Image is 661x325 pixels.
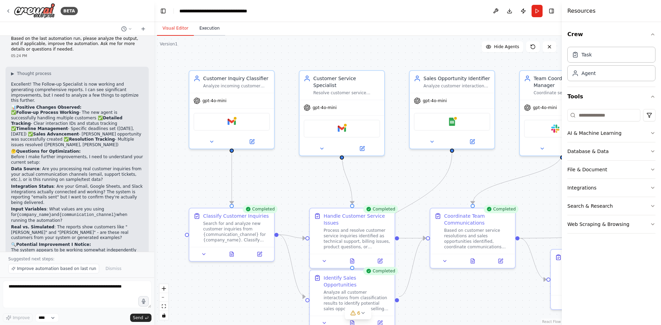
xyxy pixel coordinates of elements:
[11,110,143,148] p: ✅ - The new agent is successfully handling multiple customers ✅ - Clear interaction IDs and statu...
[159,284,168,320] div: React Flow controls
[11,184,54,189] strong: Integration Status
[357,310,360,316] span: 6
[17,71,51,76] span: Thought process
[11,242,143,248] h2: 🔍
[232,138,271,146] button: Open in side panel
[482,41,523,52] button: Hide Agents
[189,70,275,149] div: Customer Inquiry ClassifierAnalyze incoming customer inquiries from {communication_channel} and c...
[567,124,655,142] button: AI & Machine Learning
[399,235,426,242] g: Edge from 339473cf-f834-487f-a097-651054feec7b to 714d5309-947e-4554-ad97-8aa9f76aa9e1
[11,36,143,52] p: Based on the last automation run, please analyze the output, and if applicable, improve the autom...
[368,257,392,265] button: Open in side panel
[567,7,596,15] h4: Resources
[8,264,99,273] button: Improve automation based on last run
[61,7,78,15] div: BETA
[228,153,235,204] g: Edge from daf8c1b7-d171-4a06-b681-01f801cc88ab to 4fab7e10-0a51-45a1-8342-6425e1310855
[16,242,91,247] strong: Potential Improvement I Notice:
[16,110,79,115] strong: Follow-up Process Working
[16,105,82,110] strong: Positive Changes Observed:
[118,25,135,33] button: Switch to previous chat
[444,228,511,250] div: Based on customer service resolutions and sales opportunities identified, coordinate communicatio...
[547,6,556,16] button: Hide right sidebar
[313,90,380,96] div: Resolve customer service issues efficiently including technical support, billing problems, and pr...
[567,25,655,44] button: Crew
[444,213,511,226] div: Coordinate Team Communications
[138,25,149,33] button: Start a new chat
[581,70,596,77] div: Agent
[363,205,398,213] div: Completed
[11,71,14,76] span: ▶
[448,118,456,126] img: Google Sheets
[133,315,143,321] span: Send
[102,264,125,273] button: Dismiss
[11,166,143,183] p: : Are you processing real customer inquiries from your actual communication channels (email, supp...
[520,235,546,283] g: Edge from 714d5309-947e-4554-ad97-8aa9f76aa9e1 to cd295b79-56ed-4de0-ba7a-f4264a08c374
[430,208,516,269] div: CompletedCoordinate Team CommunicationsBased on customer service resolutions and sales opportunit...
[338,257,367,265] button: View output
[228,118,236,126] img: Gmail
[423,75,490,82] div: Sales Opportunity Identifier
[324,290,390,312] div: Analyze all customer interactions from classification results to identify potential sales opportu...
[534,75,600,89] div: Team Coordination Manager
[469,153,566,204] g: Edge from dfd63f4c-e8cd-48f5-ba4d-c1a77f11a588 to 714d5309-947e-4554-ad97-8aa9f76aa9e1
[202,98,227,104] span: gpt-4o-mini
[458,257,487,265] button: View output
[203,83,270,89] div: Analyze incoming customer inquiries from {communication_channel} and classify them into appropria...
[567,44,655,87] div: Crew
[409,70,495,149] div: Sales Opportunity IdentifierAnalyze customer interactions and inquiries to identify potential sal...
[17,266,96,271] span: Improve automation based on last run
[203,75,270,82] div: Customer Inquiry Classifier
[11,82,143,103] p: Excellent! The Follow-up Specialist is now working and generating comprehensive reports. I can se...
[338,124,346,133] img: Gmail
[11,248,143,264] p: The system appears to be working somewhat independently rather than processing a continuous flow ...
[11,166,40,171] strong: Data Source
[11,71,51,76] button: ▶Thought process
[423,83,490,89] div: Analyze customer interactions and inquiries to identify potential sales opportunities, upselling ...
[16,149,81,154] strong: Questions for Optimization:
[179,8,257,14] nav: breadcrumb
[313,75,380,89] div: Customer Service Specialist
[489,257,512,265] button: Open in side panel
[69,137,115,142] strong: Resolution Tracking
[11,116,123,126] strong: Detailed Tracking
[519,70,605,156] div: Team Coordination ManagerCoordinate seamlessly between customer service and sales teams for {comp...
[33,132,79,137] strong: Sales Advancement
[324,228,390,250] div: Process and resolve customer service inquiries identified as technical support, billing issues, p...
[567,179,655,197] button: Integrations
[349,153,455,266] g: Edge from 5666db90-92ab-4a64-9b0f-793609236dfe to f3661e4f-f884-4c5e-b3ae-af6194b6fe1e
[551,124,559,133] img: Slack
[309,208,395,269] div: CompletedHandle Customer Service IssuesProcess and resolve customer service inquiries identified ...
[453,138,492,146] button: Open in side panel
[189,208,275,262] div: CompletedClassify Customer InquiriesSearch for and analyze new customer inquiries from {communica...
[11,105,143,110] h2: 📊
[11,154,143,165] p: Before I make further improvements, I need to understand your current setup:
[160,41,178,47] div: Version 1
[11,184,143,205] p: : Are your Gmail, Google Sheets, and Slack integrations actually connected and working? The syste...
[567,87,655,106] button: Tools
[279,231,305,300] g: Edge from 4fab7e10-0a51-45a1-8342-6425e1310855 to f3661e4f-f884-4c5e-b3ae-af6194b6fe1e
[17,213,52,217] code: {company_name}
[399,235,426,300] g: Edge from f3661e4f-f884-4c5e-b3ae-af6194b6fe1e to 714d5309-947e-4554-ad97-8aa9f76aa9e1
[567,142,655,160] button: Database & Data
[158,6,168,16] button: Hide left sidebar
[194,21,225,36] button: Execution
[16,126,68,131] strong: Timeline Management
[8,256,146,262] p: Suggested next steps:
[105,266,121,271] span: Dismiss
[11,207,143,223] p: : What values are you using for and when running the automation?
[11,149,143,154] h2: 🤔
[159,293,168,302] button: zoom out
[299,70,385,156] div: Customer Service SpecialistResolve customer service issues efficiently including technical suppor...
[567,215,655,233] button: Web Scraping & Browsing
[542,320,561,324] a: React Flow attribution
[11,225,54,229] strong: Real vs. Simulated
[130,314,151,322] button: Send
[363,267,398,275] div: Completed
[157,21,194,36] button: Visual Editor
[324,274,390,288] div: Identify Sales Opportunities
[3,313,33,322] button: Improve
[534,90,600,96] div: Coordinate seamlessly between customer service and sales teams for {company_name}, ensuring smoot...
[159,311,168,320] button: toggle interactivity
[14,3,55,19] img: Logo
[423,98,447,104] span: gpt-4o-mini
